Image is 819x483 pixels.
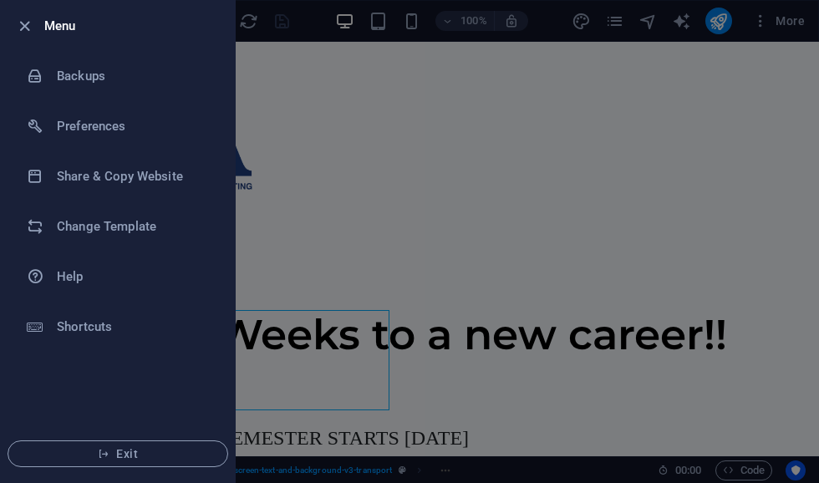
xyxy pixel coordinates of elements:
[57,317,211,337] h6: Shortcuts
[57,166,211,186] h6: Share & Copy Website
[57,116,211,136] h6: Preferences
[57,267,211,287] h6: Help
[22,447,214,460] span: Exit
[57,216,211,236] h6: Change Template
[8,440,228,467] button: Exit
[57,66,211,86] h6: Backups
[1,252,235,302] a: Help
[44,16,221,36] h6: Menu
